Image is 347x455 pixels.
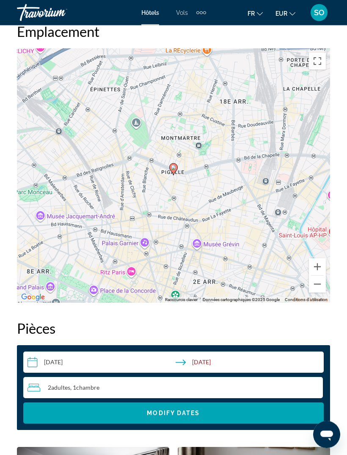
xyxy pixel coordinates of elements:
h2: Pièces [17,320,330,337]
iframe: Bouton de lancement de la fenêtre de messagerie [313,421,340,448]
span: Chambre [76,384,99,391]
button: Change currency [275,7,295,20]
a: Vols [176,9,188,16]
span: Données cartographiques ©2025 Google [203,298,280,302]
span: EUR [275,10,287,17]
button: Raccourcis clavier [165,297,198,303]
span: Adultes [51,384,70,391]
button: Passer en plein écran [309,53,326,70]
button: Travelers: 2 adults, 0 children [23,377,324,399]
button: User Menu [308,4,330,22]
button: Modify Dates [23,403,324,424]
h2: Emplacement [17,23,330,40]
a: Travorium [17,2,102,24]
span: 2 [48,385,70,391]
div: Search widget [23,352,324,424]
span: SO [314,8,325,17]
button: Select check in and out date [23,352,324,373]
span: , 1 [70,385,99,391]
button: Zoom arrière [309,276,326,293]
img: Google [19,292,47,303]
a: Hôtels [141,9,159,16]
button: Extra navigation items [196,6,206,20]
span: Modify Dates [147,410,200,417]
button: Zoom avant [309,259,326,276]
a: Conditions d'utilisation (s'ouvre dans un nouvel onglet) [285,298,328,302]
span: fr [248,10,255,17]
a: Ouvrir cette zone dans Google Maps (dans une nouvelle fenêtre) [19,292,47,303]
button: Change language [248,7,263,20]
